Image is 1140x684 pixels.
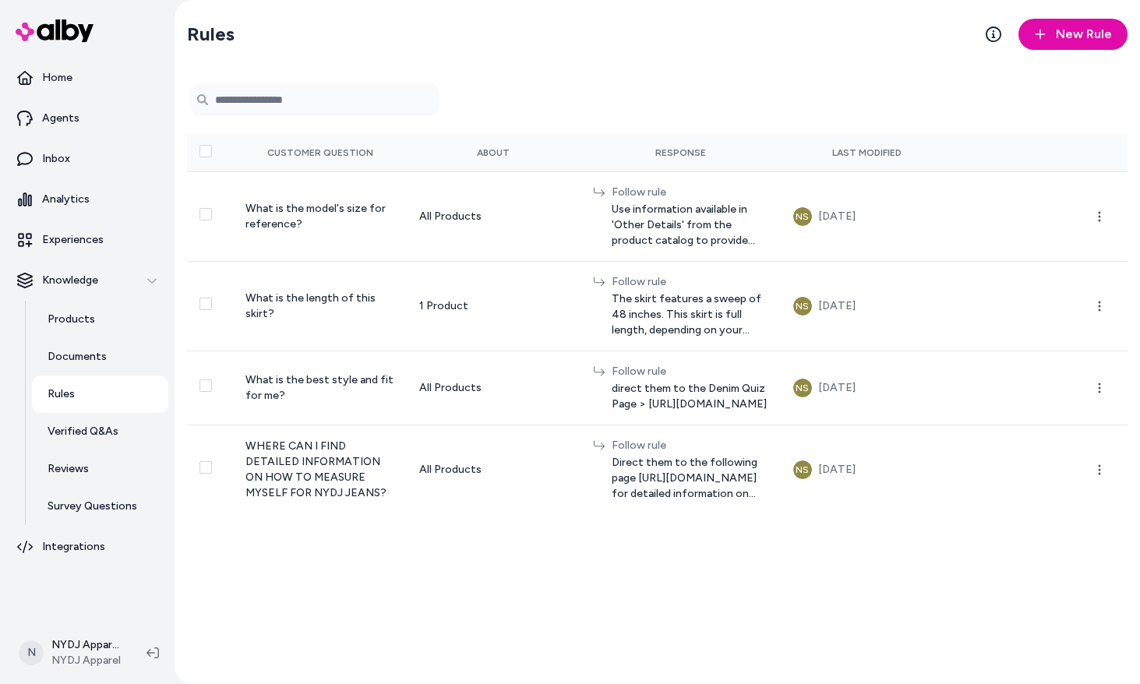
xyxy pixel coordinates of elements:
a: Experiences [6,221,168,259]
div: Last Modified [793,146,942,159]
button: NS [793,297,812,316]
button: Select row [199,208,212,220]
span: What is the length of this skirt? [245,291,376,320]
div: [DATE] [818,297,856,316]
a: Rules [32,375,168,413]
button: New Rule [1018,19,1128,50]
a: Analytics [6,181,168,218]
p: Home [42,70,72,86]
a: Integrations [6,528,168,566]
button: Knowledge [6,262,168,299]
p: Survey Questions [48,499,137,514]
p: NYDJ Apparel Shopify [51,637,122,653]
a: Inbox [6,140,168,178]
button: Select row [199,379,212,392]
span: The skirt features a sweep of 48 inches. This skirt is full length, depending on your height. The... [612,291,768,338]
button: Select all [199,145,212,157]
a: Products [32,301,168,338]
div: Follow rule [612,185,768,200]
span: NYDJ Apparel [51,653,122,668]
a: Agents [6,100,168,137]
div: [DATE] [818,460,856,479]
div: [DATE] [818,207,856,226]
div: All Products [419,462,568,478]
p: Analytics [42,192,90,207]
h2: Rules [187,22,235,47]
a: Documents [32,338,168,375]
p: Integrations [42,539,105,555]
span: What is the model's size for reference? [245,202,386,231]
p: Inbox [42,151,70,167]
a: Reviews [32,450,168,488]
div: All Products [419,209,568,224]
p: Documents [48,349,107,365]
a: Survey Questions [32,488,168,525]
div: Follow rule [612,274,768,290]
div: 1 Product [419,298,568,314]
div: Follow rule [612,438,768,453]
div: About [419,146,568,159]
p: Verified Q&As [48,424,118,439]
span: Direct them to the following page [URL][DOMAIN_NAME] for detailed information on how to measure y... [612,455,768,502]
p: Experiences [42,232,104,248]
button: Select row [199,461,212,474]
div: Customer Question [245,146,394,159]
p: Agents [42,111,79,126]
button: NNYDJ Apparel ShopifyNYDJ Apparel [9,628,134,678]
span: direct them to the Denim Quiz Page > [URL][DOMAIN_NAME] [612,381,768,412]
button: Select row [199,298,212,310]
button: NS [793,207,812,226]
div: Response [593,146,768,159]
p: Reviews [48,461,89,477]
div: Follow rule [612,364,768,379]
div: [DATE] [818,379,856,397]
span: N [19,640,44,665]
p: Products [48,312,95,327]
span: New Rule [1056,25,1112,44]
img: alby Logo [16,19,94,42]
a: Verified Q&As [32,413,168,450]
span: What is the best style and fit for me? [245,373,394,402]
button: NS [793,460,812,479]
p: Knowledge [42,273,98,288]
p: Rules [48,386,75,402]
a: Home [6,59,168,97]
button: NS [793,379,812,397]
div: All Products [419,380,568,396]
span: WHERE CAN I FIND DETAILED INFORMATION ON HOW TO MEASURE MYSELF FOR NYDJ JEANS? [245,439,386,499]
span: Use information available in 'Other Details' from the product catalog to provide model sizing inf... [612,202,768,249]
